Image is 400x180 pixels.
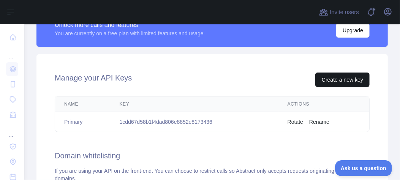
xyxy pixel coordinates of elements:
div: Unlock more calls and features [55,21,204,30]
button: Rename [309,118,329,126]
button: Upgrade [336,23,370,38]
h2: Manage your API Keys [55,73,132,87]
button: Create a new key [315,73,370,87]
button: Rotate [288,118,303,126]
span: Invite users [330,8,359,17]
td: 1cdd67d58b1f4dad806e8852e8173436 [111,112,278,132]
th: Key [111,96,278,112]
div: ... [6,46,18,61]
button: Invite users [318,6,360,18]
td: Primary [55,112,111,132]
th: Actions [278,96,369,112]
div: You are currently on a free plan with limited features and usage [55,30,204,37]
h2: Domain whitelisting [55,150,370,161]
iframe: Toggle Customer Support [335,160,392,176]
div: ... [6,123,18,138]
th: Name [55,96,111,112]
